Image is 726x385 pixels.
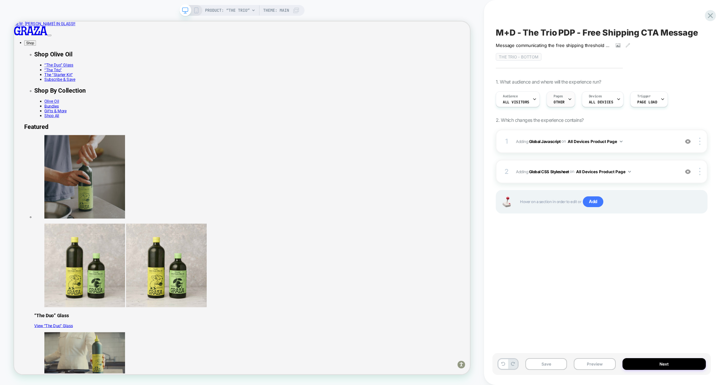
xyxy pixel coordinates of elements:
[496,79,601,85] span: 1. What audience and where will the experience run?
[589,100,613,104] span: ALL DEVICES
[500,197,513,207] img: Joystick
[554,94,563,99] span: Pages
[520,196,700,207] span: Hover on a section in order to edit or
[40,74,82,81] a: Subscribe & Save
[622,358,706,370] button: Next
[496,117,583,123] span: 2. Which changes the experience contains?
[554,100,565,104] span: OTHER
[576,167,631,176] button: All Devices Product Page
[529,169,569,174] b: Global CSS Stylesheet
[496,53,541,61] span: The Trio - Bottom
[620,141,622,142] img: down arrow
[568,137,622,146] button: All Devices Product Page
[40,123,60,129] a: Shop All
[27,39,608,48] h2: Shop Olive Oil
[516,137,676,146] span: Adding
[205,5,250,16] span: PRODUCT: “The Trio”
[40,103,60,110] a: Olive Oil
[40,68,78,74] a: The “Starter Kit”
[699,138,700,145] img: close
[561,138,566,145] span: on
[503,100,529,104] span: All Visitors
[40,61,64,68] a: “The Trio”
[27,87,608,97] h2: Shop By Collection
[496,28,698,38] span: M+D - The Trio PDP - Free Shipping CTA Message
[40,55,79,61] a: “The Duo” Glass
[685,169,691,175] img: crossed eye
[570,168,574,175] span: on
[529,139,561,144] b: Global Javascript
[637,94,650,99] span: Trigger
[13,136,608,145] h2: Featured
[583,196,603,207] span: Add
[503,94,518,99] span: Audience
[699,168,700,175] img: close
[40,116,70,123] a: Gifts & More
[503,165,510,178] div: 2
[628,171,631,173] img: down arrow
[13,25,29,32] button: Shop
[637,100,657,104] span: Page Load
[525,358,567,370] button: Save
[503,135,510,147] div: 1
[44,17,50,19] button: Toggle Navigation Menu
[574,358,615,370] button: Preview
[263,5,289,16] span: Theme: MAIN
[40,110,59,116] a: Bundles
[589,94,602,99] span: Devices
[685,139,691,144] img: crossed eye
[496,43,611,48] span: Message communicating the free shipping threshold under the CTA changes depending on whether OTP ...
[516,167,676,176] span: Adding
